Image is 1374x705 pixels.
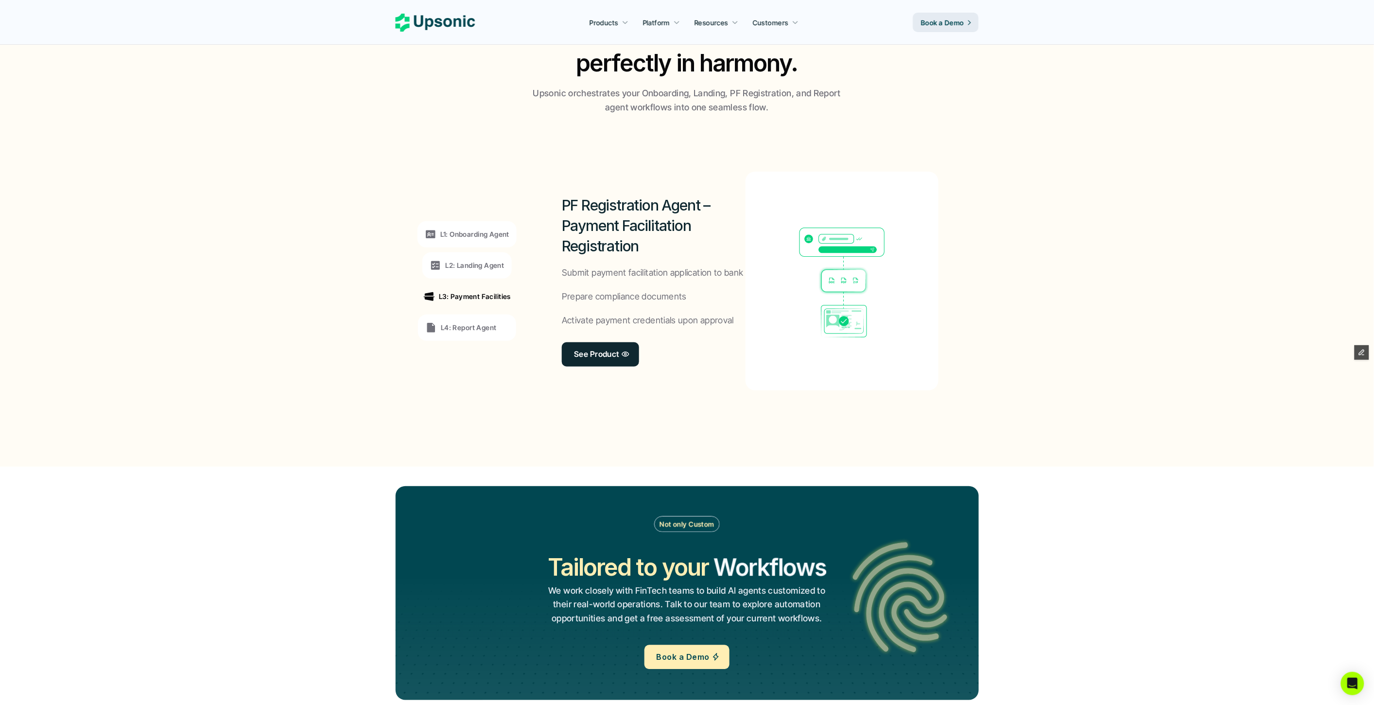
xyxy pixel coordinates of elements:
p: L3: Payment Facilities [439,291,511,301]
p: We work closely with FinTech teams to build AI agents customized to their real-world operations. ... [548,584,826,626]
p: Prepare compliance documents [562,290,687,304]
a: Book a Demo [644,645,730,670]
button: Edit Framer Content [1355,345,1369,360]
p: Book a Demo [657,651,710,665]
p: Not only Custom [660,519,714,529]
p: Submit payment facilitation application to bank [562,266,744,280]
p: Customers [753,18,789,28]
a: Book a Demo [913,13,979,32]
p: Upsonic orchestrates your Onboarding, Landing, PF Registration, and Report agent workflows into o... [529,87,845,115]
p: L4: Report Agent [441,322,497,333]
p: L1: Onboarding Agent [440,229,509,239]
a: See Product [562,342,639,367]
h2: PF Registration Agent – Payment Facilitation Registration [562,195,746,256]
h2: Tailored to your [548,551,709,584]
a: Products [584,14,634,31]
div: Open Intercom Messenger [1341,672,1364,695]
p: Resources [695,18,729,28]
p: Book a Demo [921,18,964,28]
p: Platform [643,18,670,28]
p: Products [590,18,618,28]
h2: Workflows [713,551,826,584]
p: L2: Landing Agent [445,260,504,270]
h2: Four seamless agentic workflows, perfectly in harmony. [501,14,874,79]
p: Activate payment credentials upon approval [562,314,734,328]
p: See Product [574,347,619,361]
